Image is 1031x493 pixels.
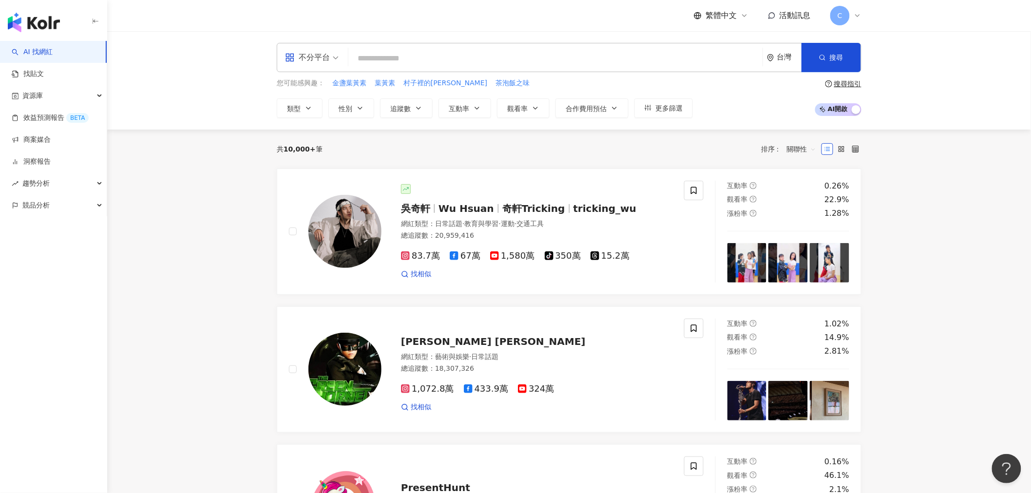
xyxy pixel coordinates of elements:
span: question-circle [750,320,757,327]
span: question-circle [750,348,757,355]
img: post-image [810,381,849,420]
span: 觀看率 [727,195,748,203]
div: 總追蹤數 ： 20,959,416 [401,231,672,241]
span: question-circle [750,182,757,189]
span: 競品分析 [22,194,50,216]
button: 搜尋 [802,43,861,72]
span: question-circle [750,196,757,203]
div: 22.9% [824,194,849,205]
span: 奇軒Tricking [502,203,565,214]
div: 台灣 [777,53,802,61]
img: KOL Avatar [308,333,382,406]
span: appstore [285,53,295,62]
span: 村子裡的[PERSON_NAME] [403,78,487,88]
button: 追蹤數 [380,98,433,118]
div: 網紅類型 ： [401,352,672,362]
span: question-circle [750,458,757,465]
span: 繁體中文 [706,10,737,21]
span: 漲粉率 [727,485,748,493]
a: KOL Avatar[PERSON_NAME] [PERSON_NAME]網紅類型：藝術與娛樂·日常話題總追蹤數：18,307,3261,072.8萬433.9萬324萬找相似互動率questi... [277,306,861,433]
span: 324萬 [518,384,554,394]
a: 找相似 [401,402,431,412]
div: 共 筆 [277,145,323,153]
span: 追蹤數 [390,105,411,113]
span: 互動率 [449,105,469,113]
button: 性別 [328,98,374,118]
img: logo [8,13,60,32]
div: 46.1% [824,470,849,481]
img: post-image [727,243,767,283]
div: 排序： [761,141,821,157]
span: · [498,220,500,228]
span: 觀看率 [507,105,528,113]
span: 日常話題 [435,220,462,228]
span: 性別 [339,105,352,113]
iframe: Help Scout Beacon - Open [992,454,1021,483]
div: 2.81% [824,346,849,357]
span: Wu Hsuan [439,203,494,214]
span: · [462,220,464,228]
button: 村子裡的[PERSON_NAME] [403,78,488,89]
span: 關聯性 [787,141,816,157]
div: 網紅類型 ： [401,219,672,229]
span: environment [767,54,774,61]
span: 1,072.8萬 [401,384,454,394]
span: 350萬 [545,251,581,261]
a: searchAI 找網紅 [12,47,53,57]
span: 活動訊息 [780,11,811,20]
span: 金盞葉黃素 [332,78,366,88]
img: post-image [810,243,849,283]
button: 茶泡飯之味 [495,78,530,89]
span: 找相似 [411,402,431,412]
span: 吳奇軒 [401,203,430,214]
img: post-image [768,243,808,283]
span: 類型 [287,105,301,113]
span: 您可能感興趣： [277,78,325,88]
span: question-circle [750,486,757,493]
a: 效益預測報告BETA [12,113,89,123]
span: 運動 [501,220,515,228]
span: C [838,10,842,21]
button: 觀看率 [497,98,550,118]
span: 83.7萬 [401,251,440,261]
div: 1.28% [824,208,849,219]
span: 互動率 [727,457,748,465]
span: 觀看率 [727,333,748,341]
span: question-circle [750,334,757,341]
span: 433.9萬 [464,384,509,394]
span: rise [12,180,19,187]
img: post-image [727,381,767,420]
span: 67萬 [450,251,480,261]
span: 搜尋 [830,54,843,61]
div: 1.02% [824,319,849,329]
span: 資源庫 [22,85,43,107]
span: 觀看率 [727,472,748,479]
button: 更多篩選 [634,98,693,118]
span: 1,580萬 [490,251,535,261]
span: question-circle [750,210,757,217]
span: · [469,353,471,360]
span: 合作費用預估 [566,105,607,113]
a: KOL Avatar吳奇軒Wu Hsuan奇軒Trickingtricking_wu網紅類型：日常話題·教育與學習·運動·交通工具總追蹤數：20,959,41683.7萬67萬1,580萬350... [277,169,861,295]
a: 商案媒合 [12,135,51,145]
a: 找貼文 [12,69,44,79]
span: 藝術與娛樂 [435,353,469,360]
span: 交通工具 [516,220,544,228]
span: [PERSON_NAME] [PERSON_NAME] [401,336,586,347]
div: 14.9% [824,332,849,343]
span: 教育與學習 [464,220,498,228]
div: 0.26% [824,181,849,191]
span: 茶泡飯之味 [496,78,530,88]
span: 互動率 [727,320,748,327]
span: 漲粉率 [727,209,748,217]
span: 更多篩選 [655,104,683,112]
span: 葉黃素 [375,78,395,88]
button: 類型 [277,98,323,118]
div: 不分平台 [285,50,330,65]
button: 互動率 [439,98,491,118]
a: 找相似 [401,269,431,279]
span: 10,000+ [284,145,316,153]
span: question-circle [750,472,757,478]
span: question-circle [825,80,832,87]
img: post-image [768,381,808,420]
